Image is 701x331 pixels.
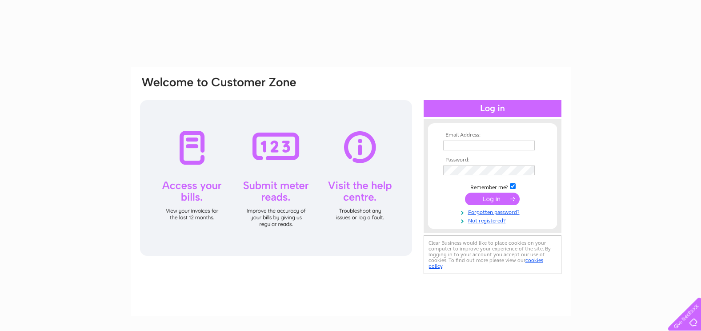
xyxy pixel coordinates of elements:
[424,235,561,274] div: Clear Business would like to place cookies on your computer to improve your experience of the sit...
[443,216,544,224] a: Not registered?
[441,132,544,138] th: Email Address:
[465,193,520,205] input: Submit
[443,207,544,216] a: Forgotten password?
[441,182,544,191] td: Remember me?
[441,157,544,163] th: Password:
[429,257,543,269] a: cookies policy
